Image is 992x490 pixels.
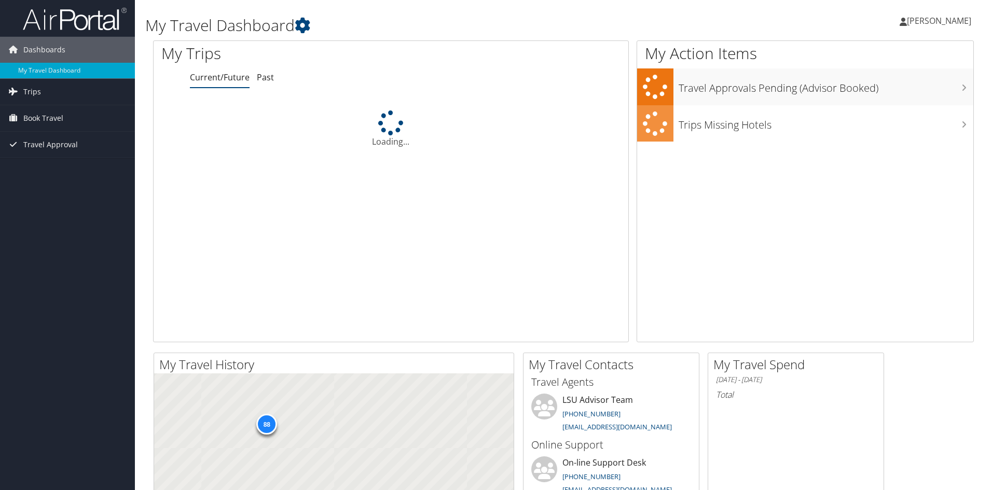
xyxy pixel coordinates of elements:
[531,438,691,452] h3: Online Support
[637,68,973,105] a: Travel Approvals Pending (Advisor Booked)
[23,105,63,131] span: Book Travel
[145,15,703,36] h1: My Travel Dashboard
[562,472,621,481] a: [PHONE_NUMBER]
[713,356,884,373] h2: My Travel Spend
[256,414,277,435] div: 88
[23,79,41,105] span: Trips
[159,356,514,373] h2: My Travel History
[716,375,876,385] h6: [DATE] - [DATE]
[154,110,628,148] div: Loading...
[23,7,127,31] img: airportal-logo.png
[190,72,250,83] a: Current/Future
[679,113,973,132] h3: Trips Missing Hotels
[637,43,973,64] h1: My Action Items
[23,132,78,158] span: Travel Approval
[562,422,672,431] a: [EMAIL_ADDRESS][DOMAIN_NAME]
[161,43,423,64] h1: My Trips
[531,375,691,389] h3: Travel Agents
[23,37,65,63] span: Dashboards
[679,76,973,95] h3: Travel Approvals Pending (Advisor Booked)
[562,409,621,418] a: [PHONE_NUMBER]
[716,389,876,400] h6: Total
[907,15,971,26] span: [PERSON_NAME]
[526,394,696,436] li: LSU Advisor Team
[637,105,973,142] a: Trips Missing Hotels
[529,356,699,373] h2: My Travel Contacts
[900,5,982,36] a: [PERSON_NAME]
[257,72,274,83] a: Past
